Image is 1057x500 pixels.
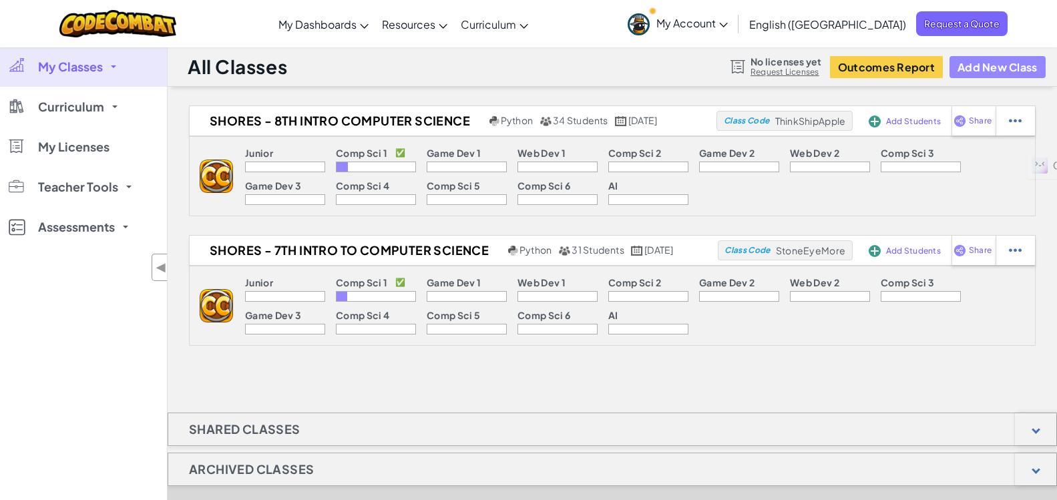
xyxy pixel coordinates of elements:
span: Curriculum [461,17,516,31]
span: My Dashboards [278,17,357,31]
p: Junior [245,148,273,158]
img: logo [200,160,233,193]
p: AI [608,310,618,320]
img: logo [200,289,233,322]
button: Add New Class [949,56,1046,78]
span: No licenses yet [751,56,821,67]
span: Add Students [886,117,941,126]
img: IconAddStudents.svg [869,115,881,128]
p: Web Dev 2 [790,148,839,158]
span: Class Code [724,117,769,125]
span: Python [501,114,533,126]
p: Web Dev 1 [517,277,566,288]
a: Curriculum [454,6,535,42]
a: Shores - 8th Intro Computer Science Python 34 Students [DATE] [190,111,716,131]
h2: Shores - 7th Intro to Computer Science [190,240,505,260]
img: MultipleUsers.png [540,116,552,126]
p: AI [608,180,618,191]
span: English ([GEOGRAPHIC_DATA]) [749,17,906,31]
h1: Archived Classes [168,453,335,486]
img: python.png [508,246,518,256]
span: Share [969,117,992,125]
p: Comp Sci 5 [427,180,480,191]
p: Comp Sci 3 [881,148,934,158]
p: Junior [245,277,273,288]
p: Comp Sci 1 [336,148,387,158]
span: StoneEyeMore [776,244,845,256]
img: MultipleUsers.png [558,246,570,256]
span: [DATE] [628,114,657,126]
img: IconShare_Purple.svg [954,115,966,127]
a: Request a Quote [916,11,1008,36]
p: Web Dev 1 [517,148,566,158]
span: Resources [382,17,435,31]
p: Comp Sci 6 [517,180,570,191]
span: Teacher Tools [38,181,118,193]
p: Comp Sci 3 [881,277,934,288]
span: Share [969,246,992,254]
img: IconShare_Purple.svg [954,244,966,256]
p: Game Dev 2 [699,148,755,158]
a: My Dashboards [272,6,375,42]
a: Resources [375,6,454,42]
img: IconStudentEllipsis.svg [1009,244,1022,256]
p: Game Dev 1 [427,148,481,158]
p: Web Dev 2 [790,277,839,288]
span: ◀ [156,258,167,277]
p: Comp Sci 1 [336,277,387,288]
img: avatar [628,13,650,35]
p: Comp Sci 5 [427,310,480,320]
a: Shores - 7th Intro to Computer Science Python 31 Students [DATE] [190,240,718,260]
img: python.png [489,116,499,126]
p: Game Dev 2 [699,277,755,288]
p: Game Dev 1 [427,277,481,288]
span: 34 Students [553,114,608,126]
img: CodeCombat logo [59,10,176,37]
p: Comp Sci 6 [517,310,570,320]
span: Add Students [886,247,941,255]
p: Game Dev 3 [245,180,301,191]
span: [DATE] [644,244,673,256]
span: Python [519,244,552,256]
p: Comp Sci 2 [608,277,661,288]
p: Game Dev 3 [245,310,301,320]
p: Comp Sci 2 [608,148,661,158]
a: My Account [621,3,734,45]
h1: All Classes [188,54,287,79]
p: Comp Sci 4 [336,310,389,320]
button: Outcomes Report [830,56,943,78]
span: ThinkShipApple [775,115,846,127]
img: IconStudentEllipsis.svg [1009,115,1022,127]
p: Comp Sci 4 [336,180,389,191]
span: My Licenses [38,141,110,153]
span: My Account [656,16,728,30]
span: Curriculum [38,101,104,113]
img: IconAddStudents.svg [869,245,881,257]
span: My Classes [38,61,103,73]
img: calendar.svg [631,246,643,256]
span: 31 Students [572,244,624,256]
p: ✅ [395,148,405,158]
h1: Shared Classes [168,413,321,446]
a: Request Licenses [751,67,821,77]
h2: Shores - 8th Intro Computer Science [190,111,486,131]
p: ✅ [395,277,405,288]
img: calendar.svg [615,116,627,126]
span: Assessments [38,221,115,233]
a: English ([GEOGRAPHIC_DATA]) [743,6,913,42]
span: Class Code [724,246,770,254]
